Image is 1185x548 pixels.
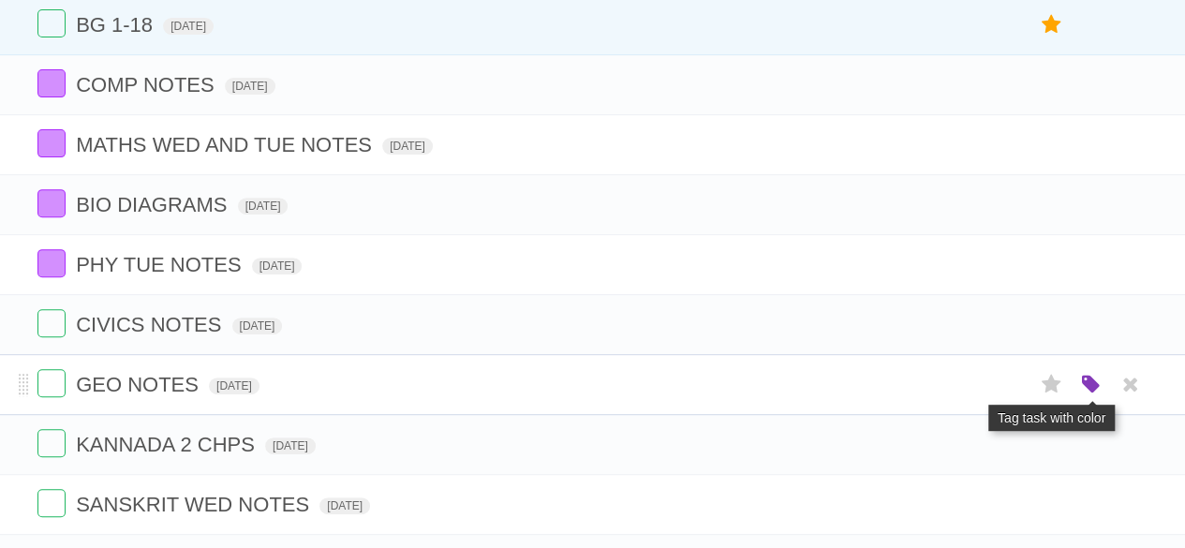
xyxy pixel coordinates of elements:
label: Star task [1033,369,1069,400]
span: COMP NOTES [76,73,219,96]
label: Done [37,309,66,337]
span: [DATE] [163,18,214,35]
span: MATHS WED AND TUE NOTES [76,133,377,156]
label: Done [37,69,66,97]
span: BG 1-18 [76,13,157,37]
span: [DATE] [238,198,289,215]
label: Done [37,129,66,157]
span: GEO NOTES [76,373,203,396]
label: Done [37,9,66,37]
span: [DATE] [209,378,259,394]
span: [DATE] [382,138,433,155]
span: [DATE] [319,497,370,514]
span: BIO DIAGRAMS [76,193,231,216]
label: Done [37,489,66,517]
span: [DATE] [265,437,316,454]
label: Done [37,189,66,217]
span: KANNADA 2 CHPS [76,433,259,456]
span: [DATE] [232,318,283,334]
span: [DATE] [252,258,303,274]
span: CIVICS NOTES [76,313,226,336]
span: PHY TUE NOTES [76,253,245,276]
label: Star task [1033,9,1069,40]
label: Done [37,369,66,397]
label: Done [37,429,66,457]
span: [DATE] [225,78,275,95]
label: Done [37,249,66,277]
span: SANSKRIT WED NOTES [76,493,314,516]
